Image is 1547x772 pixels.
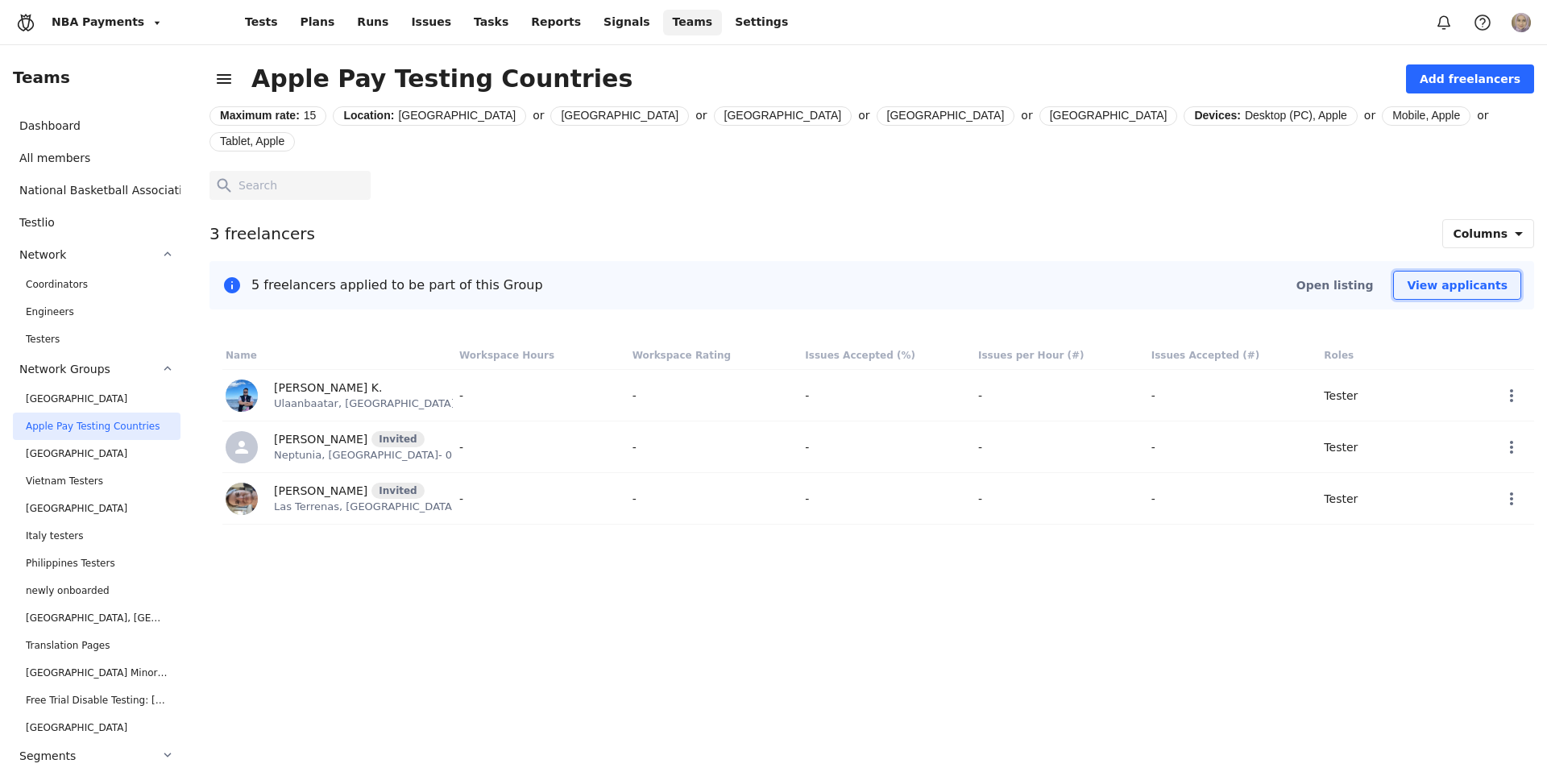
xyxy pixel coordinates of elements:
[26,557,168,570] span: Philippines Testers
[1151,389,1155,402] span: -
[1324,492,1358,505] span: Tester
[805,349,972,362] div: Issues Accepted (%)
[663,10,723,35] a: Teams
[19,182,196,198] span: National Basketball Association
[222,349,456,362] div: Name
[304,107,317,124] span: 15
[401,10,461,35] a: Issues
[274,380,382,396] span: [PERSON_NAME] K.
[459,441,463,454] span: -
[1151,349,1318,362] div: Issues Accepted (#)
[735,15,788,29] span: Settings
[978,349,1145,362] div: Issues per Hour (#)
[632,492,637,505] span: -
[1283,271,1387,300] button: Open listing
[411,15,451,29] span: Issues
[1453,226,1508,242] span: Columns
[594,10,659,35] a: Signals
[887,107,1005,124] span: Dominican Republic
[398,107,516,124] span: Bahamas
[19,118,81,134] span: Dashboard
[978,389,982,402] span: -
[26,666,168,679] span: USA Minor, Virgin Islands + Guam
[533,107,544,123] span: or
[1393,271,1521,300] button: View applicants
[274,447,492,463] span: Neptunia, [GEOGRAPHIC_DATA] - 01:16pm
[459,389,463,402] span: -
[26,612,168,625] span: Chile, South Korea, Singapore
[1050,107,1168,124] span: Costa Rica
[474,15,508,29] span: Tasks
[343,107,394,124] span: Location
[26,305,168,318] span: Engineers
[379,483,417,499] span: Invited
[464,10,518,35] a: Tasks
[26,639,168,652] span: Translation Pages
[26,278,168,291] span: Coordinators
[1151,492,1155,505] span: -
[220,107,300,124] span: Maximum rate
[26,502,168,515] span: Japan
[26,475,168,488] span: Vietnam Testers
[1442,219,1534,248] button: Columns
[1296,277,1374,293] span: Open listing
[978,492,982,505] span: -
[1324,441,1358,454] span: Tester
[26,694,168,707] span: Free Trial Disable Testing: Peru, Costa Rica, Israel, Netherlands
[978,441,982,454] span: -
[274,396,509,411] span: Ulaanbaatar, [GEOGRAPHIC_DATA] - 12:16am
[274,499,510,514] span: Las Terrenas, [GEOGRAPHIC_DATA] - 12:16pm
[347,10,398,35] a: Runs
[13,298,180,326] li: Engineers
[26,420,168,433] span: Apple Pay Testing Countries
[521,10,591,35] a: Reports
[858,107,869,123] span: or
[357,15,388,29] span: Runs
[13,326,180,353] li: Testers
[26,392,168,405] span: Dominican Republic
[725,10,798,35] a: Settings
[1021,107,1032,123] span: or
[632,441,637,454] span: -
[19,361,110,377] span: Network Groups
[1364,107,1375,123] span: or
[301,15,335,29] span: Plans
[1420,71,1520,87] span: Add freelancers
[291,10,345,35] a: Plans
[805,492,809,505] span: -
[235,10,288,35] a: Tests
[19,214,55,230] span: Testlio
[26,721,168,734] span: Peru
[209,224,315,243] span: 3 freelancers
[13,271,180,298] li: Coordinators
[220,133,284,150] span: Tablet, Apple
[1151,441,1155,454] span: -
[805,441,809,454] span: -
[459,492,463,505] span: -
[26,447,168,460] span: Bahamas
[1245,107,1347,124] span: Desktop (PC), Apple
[379,431,417,447] span: Invited
[26,584,168,597] span: newly onboarded
[673,15,713,29] span: Teams
[52,15,144,29] div: NBA Payments
[1324,349,1491,362] div: Roles
[274,431,367,447] span: [PERSON_NAME]
[1407,277,1508,293] span: View applicants
[1477,107,1488,123] span: or
[1406,64,1534,93] button: Add freelancers
[19,150,90,166] span: All members
[251,277,543,293] span: 5 freelancers applied to be part of this Group
[1324,389,1358,402] span: Tester
[459,349,626,362] div: Workspace Hours
[561,107,678,124] span: Mongolia
[251,58,1390,99] input: Group name
[695,107,707,123] span: or
[1194,107,1241,124] span: Devices
[26,529,168,542] span: Italy testers
[19,247,66,263] span: Network
[245,15,278,29] span: Tests
[13,61,155,93] span: Teams
[274,483,367,499] span: [PERSON_NAME]
[632,389,637,402] span: -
